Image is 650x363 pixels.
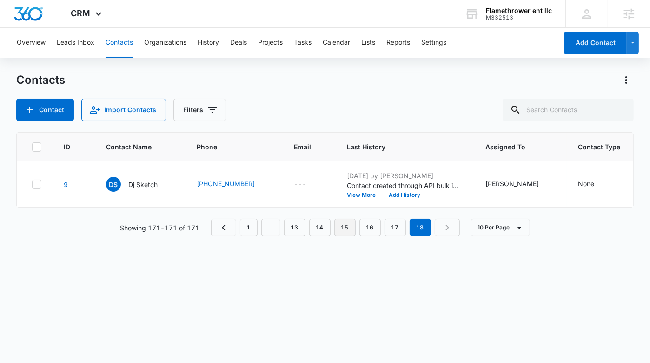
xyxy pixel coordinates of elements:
button: History [198,28,219,58]
p: Showing 171-171 of 171 [120,223,200,233]
div: Phone - +1 (754) 802-8466 - Select to Edit Field [197,179,272,190]
p: [DATE] by [PERSON_NAME] [347,171,463,181]
span: CRM [71,8,91,18]
a: Navigate to contact details page for Dj Sketch [64,181,68,188]
div: [PERSON_NAME] [485,179,539,188]
p: Contact created through API bulk import. --- Contact Name: Dj Sketch Email: Phone: [PHONE_NUMBER]... [347,181,463,190]
button: Actions [619,73,634,87]
button: Deals [230,28,247,58]
div: Assigned To - Timothy Jarrett - Select to Edit Field [485,179,556,190]
div: Email - - Select to Edit Field [294,179,323,190]
div: account id [486,14,552,21]
div: None [578,179,594,188]
button: Add History [382,192,427,198]
a: Page 15 [334,219,356,236]
div: Contact Name - Dj Sketch - Select to Edit Field [106,177,174,192]
button: Import Contacts [81,99,166,121]
a: Page 16 [359,219,381,236]
button: Overview [17,28,46,58]
a: Page 14 [309,219,331,236]
span: ID [64,142,70,152]
button: Calendar [323,28,350,58]
span: Phone [197,142,258,152]
button: Organizations [144,28,186,58]
button: Settings [421,28,446,58]
button: 10 Per Page [471,219,530,236]
button: View More [347,192,382,198]
input: Search Contacts [503,99,634,121]
button: Add Contact [564,32,627,54]
span: Assigned To [485,142,542,152]
em: 18 [410,219,431,236]
p: Dj Sketch [128,180,158,189]
div: Contact Type - None - Select to Edit Field [578,179,611,190]
h1: Contacts [16,73,65,87]
span: Contact Name [106,142,161,152]
button: Projects [258,28,283,58]
button: Tasks [294,28,312,58]
a: Page 17 [385,219,406,236]
a: [PHONE_NUMBER] [197,179,255,188]
div: --- [294,179,306,190]
button: Add Contact [16,99,74,121]
a: Page 1 [240,219,258,236]
span: DS [106,177,121,192]
div: account name [486,7,552,14]
button: Reports [386,28,410,58]
button: Contacts [106,28,133,58]
button: Leads Inbox [57,28,94,58]
button: Lists [361,28,375,58]
a: Previous Page [211,219,236,236]
span: Contact Type [578,142,620,152]
span: Email [294,142,311,152]
nav: Pagination [211,219,460,236]
a: Page 13 [284,219,305,236]
span: Last History [347,142,450,152]
button: Filters [173,99,226,121]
